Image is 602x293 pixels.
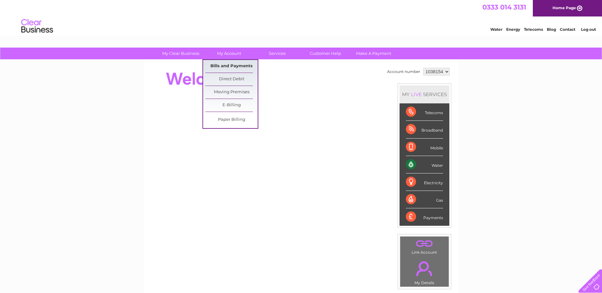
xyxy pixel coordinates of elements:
[386,66,422,77] td: Account number
[151,3,451,31] div: Clear Business is a trading name of Verastar Limited (registered in [GEOGRAPHIC_DATA] No. 3667643...
[482,3,526,11] a: 0333 014 3131
[203,48,255,59] a: My Account
[506,27,520,32] a: Energy
[21,16,53,36] img: logo.png
[400,236,449,256] td: Link Account
[406,121,443,138] div: Broadband
[251,48,303,59] a: Services
[406,173,443,191] div: Electricity
[406,191,443,208] div: Gas
[205,86,258,99] a: Moving Premises
[560,27,575,32] a: Contact
[205,60,258,73] a: Bills and Payments
[400,256,449,287] td: My Details
[406,139,443,156] div: Mobile
[205,114,258,126] a: Paper Billing
[402,257,447,280] a: .
[581,27,596,32] a: Log out
[347,48,400,59] a: Make A Payment
[205,73,258,86] a: Direct Debit
[406,156,443,173] div: Water
[410,91,423,97] div: LIVE
[299,48,352,59] a: Customer Help
[402,238,447,249] a: .
[400,85,449,103] div: MY SERVICES
[406,103,443,121] div: Telecoms
[406,208,443,225] div: Payments
[490,27,502,32] a: Water
[205,99,258,112] a: E-Billing
[155,48,207,59] a: My Clear Business
[524,27,543,32] a: Telecoms
[547,27,556,32] a: Blog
